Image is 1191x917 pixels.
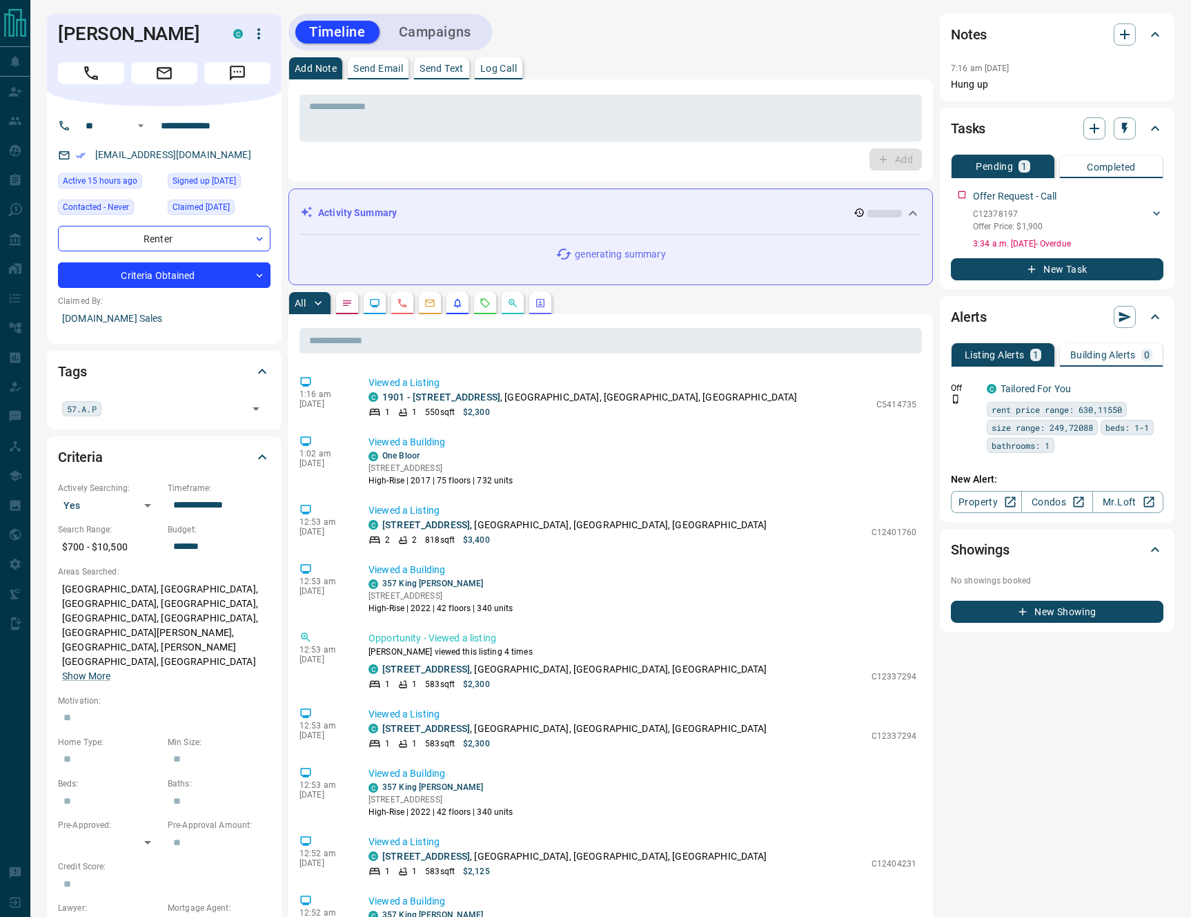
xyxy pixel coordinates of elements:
button: New Showing [951,601,1163,623]
h2: Tasks [951,117,985,139]
p: 12:52 am [299,849,348,858]
p: $2,125 [463,865,490,878]
p: All [295,298,306,308]
h2: Criteria [58,446,103,468]
p: C12337294 [872,670,916,683]
p: Home Type: [58,736,161,749]
p: Areas Searched: [58,566,270,578]
div: condos.ca [368,452,378,461]
div: Activity Summary [300,200,921,226]
a: Condos [1021,491,1092,513]
div: Tags [58,355,270,388]
p: No showings booked [951,575,1163,587]
p: [DATE] [299,655,348,664]
p: Mortgage Agent: [168,902,270,914]
p: [DOMAIN_NAME] Sales [58,307,270,330]
p: 1 [1033,350,1039,360]
p: 12:53 am [299,645,348,655]
p: 1 [385,865,390,878]
span: bathrooms: 1 [992,438,1050,452]
p: Opportunity - Viewed a listing [368,631,916,646]
p: [DATE] [299,399,348,409]
p: Search Range: [58,523,161,536]
p: 550 sqft [425,406,455,418]
p: 1 [385,737,390,750]
a: One Bloor [382,451,420,461]
p: Viewed a Building [368,563,916,577]
p: Activity Summary [318,206,397,220]
p: Off [951,382,978,394]
p: Viewed a Building [368,766,916,781]
div: Showings [951,533,1163,566]
p: Offer Request - Call [973,189,1057,204]
p: [GEOGRAPHIC_DATA], [GEOGRAPHIC_DATA], [GEOGRAPHIC_DATA], [GEOGRAPHIC_DATA], [GEOGRAPHIC_DATA], [G... [58,578,270,688]
button: Show More [62,669,110,684]
p: 1 [385,406,390,418]
div: condos.ca [368,724,378,733]
svg: Requests [480,298,491,309]
p: 2 [412,534,417,546]
p: C12401760 [872,526,916,539]
p: Actively Searching: [58,482,161,494]
p: 7:16 am [DATE] [951,64,1010,73]
p: [DATE] [299,527,348,537]
div: condos.ca [368,664,378,674]
p: Send Text [420,64,464,73]
p: 583 sqft [425,865,455,878]
a: [STREET_ADDRESS] [382,519,470,530]
a: 1901 - [STREET_ADDRESS] [382,392,500,403]
svg: Lead Browsing Activity [369,298,380,309]
svg: Email Verified [76,151,86,160]
p: 1 [385,678,390,691]
p: , [GEOGRAPHIC_DATA], [GEOGRAPHIC_DATA], [GEOGRAPHIC_DATA] [382,518,767,532]
p: Completed [1087,162,1136,172]
p: Viewed a Building [368,894,916,909]
p: $700 - $10,500 [58,536,161,559]
svg: Listing Alerts [452,298,463,309]
p: , [GEOGRAPHIC_DATA], [GEOGRAPHIC_DATA], [GEOGRAPHIC_DATA] [382,722,767,736]
p: Motivation: [58,695,270,707]
svg: Agent Actions [535,298,546,309]
p: 3:34 a.m. [DATE] - Overdue [973,238,1163,250]
p: [DATE] [299,790,348,800]
h2: Tags [58,360,86,383]
p: Credit Score: [58,860,270,873]
a: [STREET_ADDRESS] [382,723,470,734]
a: [STREET_ADDRESS] [382,851,470,862]
p: Building Alerts [1070,350,1136,360]
p: 12:53 am [299,517,348,527]
p: Claimed By: [58,295,270,307]
p: C12404231 [872,858,916,870]
a: [STREET_ADDRESS] [382,664,470,675]
p: Viewed a Listing [368,707,916,722]
h2: Notes [951,23,987,46]
div: Criteria [58,441,270,474]
p: 12:53 am [299,577,348,586]
p: 1 [412,678,417,691]
span: Signed up [DATE] [173,174,236,188]
p: [STREET_ADDRESS] [368,462,513,474]
a: Property [951,491,1022,513]
p: 583 sqft [425,737,455,750]
p: Offer Price: $1,900 [973,220,1043,233]
p: $2,300 [463,737,490,750]
p: Min Size: [168,736,270,749]
div: condos.ca [368,392,378,402]
div: Yes [58,494,161,517]
p: Listing Alerts [965,350,1025,360]
button: Open [246,399,266,418]
p: 1 [412,737,417,750]
span: 57.A.P [67,402,97,416]
a: Tailored For You [1001,383,1071,394]
p: High-Rise | 2022 | 42 floors | 340 units [368,806,513,818]
h2: Alerts [951,306,987,328]
span: Contacted - Never [63,200,129,214]
p: Budget: [168,523,270,536]
p: 583 sqft [425,678,455,691]
span: Message [204,62,270,84]
a: Mr.Loft [1092,491,1163,513]
p: Lawyer: [58,902,161,914]
p: 1 [412,406,417,418]
button: Campaigns [385,21,485,44]
p: 2 [385,534,390,546]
